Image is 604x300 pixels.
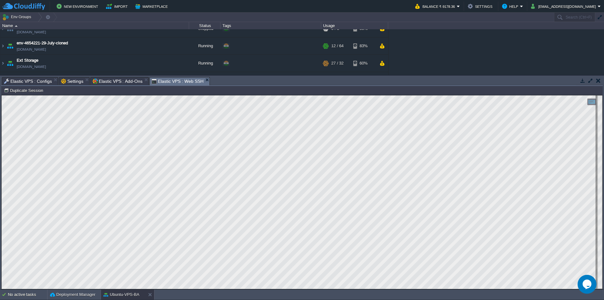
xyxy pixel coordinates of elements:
div: Running [189,55,221,72]
div: Running [189,37,221,54]
div: 27 / 32 [331,55,344,72]
img: AMDAwAAAACH5BAEAAAAALAAAAAABAAEAAAICRAEAOw== [6,37,14,54]
button: Ubuntu-VPS-BA [103,292,139,298]
button: Balance ₹-9178.36 [415,3,457,10]
div: Usage [322,22,388,29]
div: 27 / 64 [331,72,344,89]
img: AMDAwAAAACH5BAEAAAAALAAAAAABAAEAAAICRAEAOw== [6,55,14,72]
button: Marketplace [135,3,170,10]
button: Settings [468,3,494,10]
div: Tags [221,22,321,29]
span: Elastic VPS : Configs [4,77,52,85]
div: 60% [353,55,374,72]
button: Env Groups [2,13,33,21]
div: Running [189,72,221,89]
div: Name [1,22,189,29]
div: Status [189,22,220,29]
img: AMDAwAAAACH5BAEAAAAALAAAAAABAAEAAAICRAEAOw== [6,72,14,89]
button: Import [106,3,130,10]
span: Settings [61,77,83,85]
button: Duplicate Session [4,88,45,93]
a: env-4654221-29-July-cloned [17,40,68,46]
button: Help [502,3,520,10]
div: 12 / 64 [331,37,344,54]
a: mPOLICE_Dev_App [17,75,54,81]
span: Elastic VPS : Add-Ons [92,77,143,85]
a: [DOMAIN_NAME] [17,46,46,53]
img: AMDAwAAAACH5BAEAAAAALAAAAAABAAEAAAICRAEAOw== [0,55,5,72]
a: [DOMAIN_NAME] [17,29,46,35]
div: 83% [353,72,374,89]
div: 83% [353,37,374,54]
iframe: chat widget [578,275,598,294]
img: AMDAwAAAACH5BAEAAAAALAAAAAABAAEAAAICRAEAOw== [0,37,5,54]
button: [EMAIL_ADDRESS][DOMAIN_NAME] [531,3,598,10]
img: AMDAwAAAACH5BAEAAAAALAAAAAABAAEAAAICRAEAOw== [0,72,5,89]
button: New Environment [57,3,100,10]
span: [DOMAIN_NAME] [17,64,46,70]
button: Deployment Manager [50,292,95,298]
span: Elastic VPS : Web SSH [152,77,204,85]
img: AMDAwAAAACH5BAEAAAAALAAAAAABAAEAAAICRAEAOw== [15,25,18,27]
div: No active tasks [8,290,47,300]
img: CloudJiffy [2,3,45,10]
a: Ext Storage [17,57,38,64]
